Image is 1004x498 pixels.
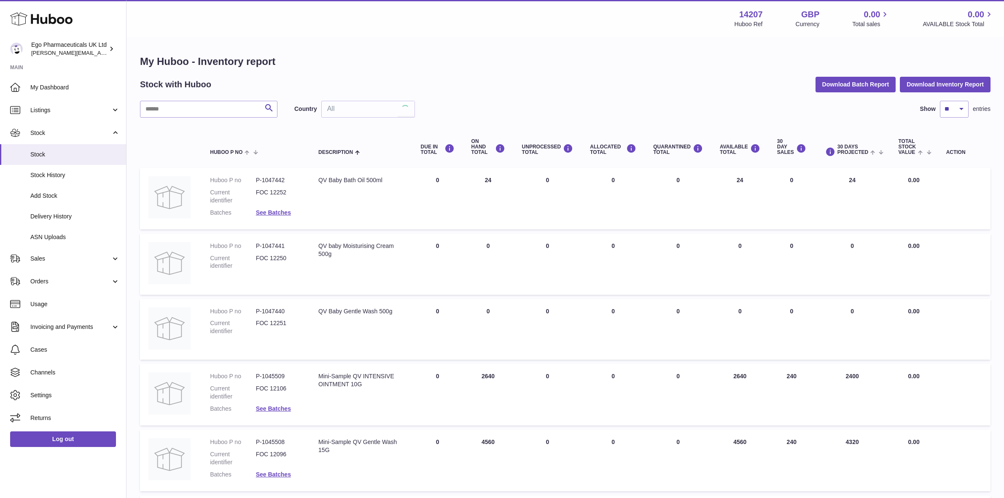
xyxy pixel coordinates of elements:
dd: FOC 12250 [256,254,301,270]
span: 0 [676,177,680,183]
span: Huboo P no [210,150,242,155]
dt: Batches [210,405,256,413]
td: 0 [769,299,815,360]
dt: Huboo P no [210,438,256,446]
div: QV baby Moisturising Cream 500g [318,242,404,258]
strong: 14207 [739,9,763,20]
div: ON HAND Total [471,139,505,156]
span: Orders [30,277,111,285]
span: 0 [676,439,680,445]
span: Channels [30,369,120,377]
td: 0 [412,299,463,360]
div: Action [946,150,982,155]
h1: My Huboo - Inventory report [140,55,991,68]
dt: Huboo P no [210,372,256,380]
span: My Dashboard [30,83,120,92]
span: AVAILABLE Stock Total [923,20,994,28]
div: UNPROCESSED Total [522,144,573,155]
td: 24 [711,168,769,229]
dt: Huboo P no [210,307,256,315]
div: Mini-Sample QV Gentle Wash 15G [318,438,404,454]
td: 2640 [463,364,514,425]
dt: Batches [210,471,256,479]
img: jane.bates@egopharm.com [10,43,23,55]
div: DUE IN TOTAL [421,144,455,155]
button: Download Inventory Report [900,77,991,92]
div: Ego Pharmaceuticals UK Ltd [31,41,107,57]
td: 2400 [815,364,890,425]
td: 2640 [711,364,769,425]
div: Huboo Ref [735,20,763,28]
div: Currency [796,20,820,28]
span: ASN Uploads [30,233,120,241]
td: 0 [514,364,582,425]
td: 0 [581,430,645,491]
img: product image [148,242,191,284]
label: Country [294,105,317,113]
dt: Current identifier [210,319,256,335]
dt: Current identifier [210,450,256,466]
img: product image [148,438,191,480]
div: QUARANTINED Total [653,144,703,155]
span: 0 [676,242,680,249]
div: AVAILABLE Total [720,144,760,155]
dd: FOC 12096 [256,450,301,466]
span: 0.00 [908,439,919,445]
div: QV Baby Gentle Wash 500g [318,307,404,315]
td: 0 [581,299,645,360]
span: 0.00 [908,177,919,183]
td: 0 [815,234,890,295]
span: Total sales [852,20,890,28]
td: 0 [514,299,582,360]
span: Stock [30,151,120,159]
dd: P-1045508 [256,438,301,446]
dd: FOC 12251 [256,319,301,335]
td: 0 [412,430,463,491]
td: 0 [815,299,890,360]
td: 0 [412,364,463,425]
span: Stock [30,129,111,137]
button: Download Batch Report [816,77,896,92]
td: 4560 [463,430,514,491]
span: entries [973,105,991,113]
a: 0.00 Total sales [852,9,890,28]
td: 0 [463,299,514,360]
span: 0 [676,308,680,315]
td: 240 [769,364,815,425]
div: 30 DAY SALES [777,139,806,156]
label: Show [920,105,936,113]
a: See Batches [256,209,291,216]
h2: Stock with Huboo [140,79,211,90]
div: QV Baby Bath Oil 500ml [318,176,404,184]
span: 0.00 [968,9,984,20]
td: 0 [581,168,645,229]
td: 24 [463,168,514,229]
dt: Current identifier [210,188,256,205]
dt: Huboo P no [210,176,256,184]
span: Invoicing and Payments [30,323,111,331]
td: 4560 [711,430,769,491]
dd: P-1047442 [256,176,301,184]
td: 0 [581,234,645,295]
span: Listings [30,106,111,114]
dd: P-1045509 [256,372,301,380]
td: 0 [514,168,582,229]
td: 0 [514,430,582,491]
dt: Current identifier [210,254,256,270]
td: 0 [412,168,463,229]
a: See Batches [256,471,291,478]
dt: Huboo P no [210,242,256,250]
span: 0.00 [864,9,880,20]
img: product image [148,372,191,415]
td: 0 [463,234,514,295]
span: 0.00 [908,242,919,249]
span: 0 [676,373,680,380]
span: Stock History [30,171,120,179]
td: 0 [769,168,815,229]
span: Cases [30,346,120,354]
dt: Batches [210,209,256,217]
a: See Batches [256,405,291,412]
td: 0 [769,234,815,295]
dd: FOC 12106 [256,385,301,401]
span: Sales [30,255,111,263]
